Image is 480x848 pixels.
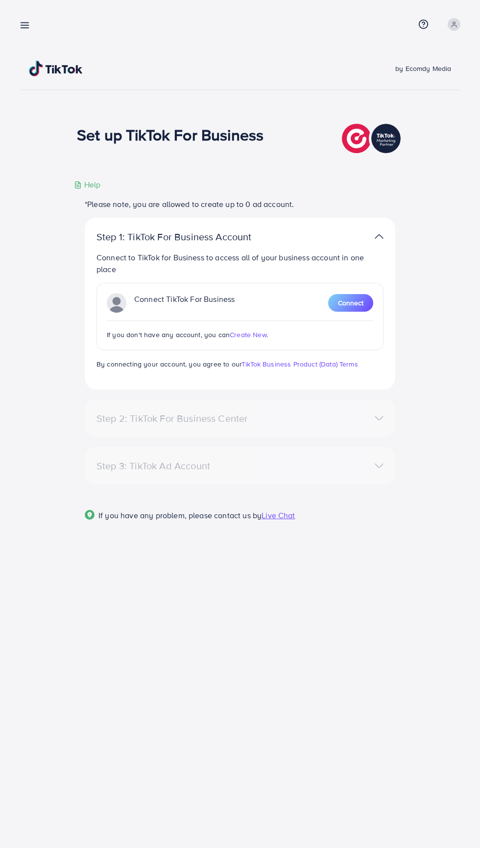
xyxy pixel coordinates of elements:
div: Help [74,179,101,190]
img: TikTok partner [375,229,384,244]
span: If you have any problem, please contact us by [98,510,262,521]
p: *Please note, you are allowed to create up to 0 ad account. [85,198,395,210]
p: Step 1: TikTok For Business Account [96,231,283,243]
img: TikTok [29,61,83,76]
span: Live Chat [262,510,295,521]
img: TikTok partner [342,121,403,156]
h1: Set up TikTok For Business [77,125,264,144]
span: by Ecomdy Media [395,64,451,73]
img: Popup guide [85,510,95,520]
